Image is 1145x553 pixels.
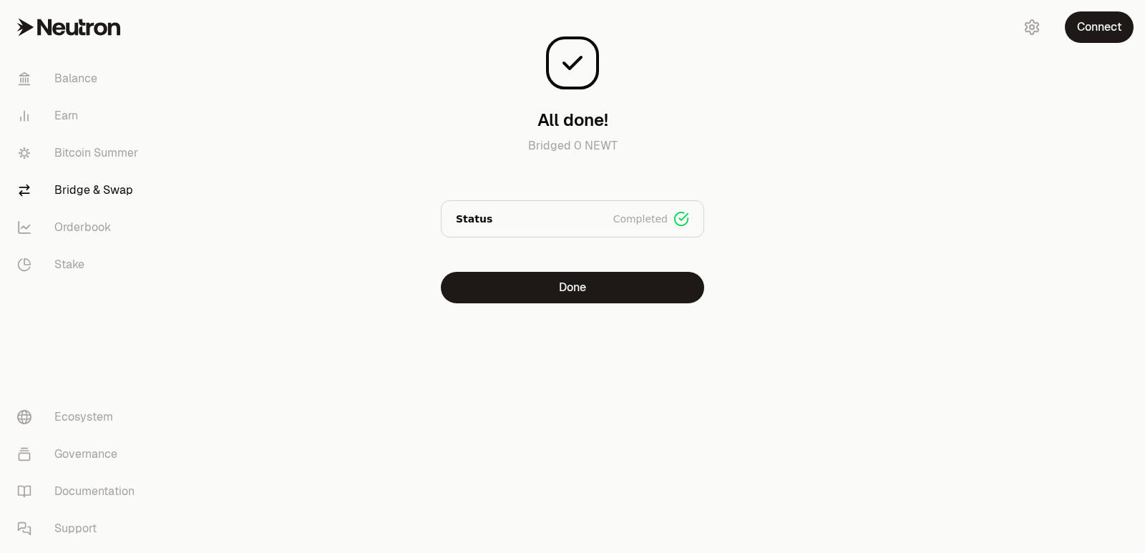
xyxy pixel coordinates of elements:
span: Completed [613,212,668,226]
a: Balance [6,60,155,97]
h3: All done! [537,109,608,132]
a: Bitcoin Summer [6,134,155,172]
p: Bridged 0 NEWT [441,137,704,172]
a: Orderbook [6,209,155,246]
a: Ecosystem [6,398,155,436]
a: Support [6,510,155,547]
p: Status [456,212,492,226]
button: Done [441,272,704,303]
a: Governance [6,436,155,473]
button: Connect [1065,11,1134,43]
a: Documentation [6,473,155,510]
a: Bridge & Swap [6,172,155,209]
a: Earn [6,97,155,134]
a: Stake [6,246,155,283]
